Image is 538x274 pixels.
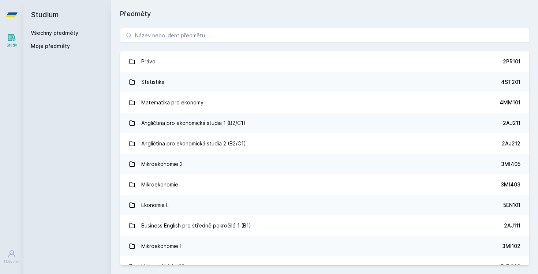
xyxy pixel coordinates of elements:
[141,259,190,274] div: Hospodářské dějiny
[120,9,529,19] h1: Předměty
[120,195,529,215] a: Ekonomie I. 5EN101
[1,246,22,268] a: Uživatel
[141,239,181,253] div: Mikroekonomie I
[141,218,251,233] div: Business English pro středně pokročilé 1 (B1)
[141,75,164,89] div: Statistika
[502,242,520,250] div: 3MI102
[141,116,246,130] div: Angličtina pro ekonomická studia 1 (B2/C1)
[141,177,178,192] div: Mikroekonomie
[120,28,529,42] input: Název nebo ident předmětu…
[120,113,529,133] a: Angličtina pro ekonomická studia 1 (B2/C1) 2AJ211
[503,119,520,127] div: 2AJ211
[503,58,520,65] div: 2PR101
[1,29,22,52] a: Study
[120,215,529,236] a: Business English pro středně pokročilé 1 (B1) 2AJ111
[141,95,203,110] div: Matematika pro ekonomy
[31,42,70,50] span: Moje předměty
[7,42,17,48] div: Study
[120,133,529,154] a: Angličtina pro ekonomická studia 2 (B2/C1) 2AJ212
[120,51,529,72] a: Právo 2PR101
[120,236,529,256] a: Mikroekonomie I 3MI102
[120,92,529,113] a: Matematika pro ekonomy 4MM101
[120,154,529,174] a: Mikroekonomie 2 3MI405
[500,99,520,106] div: 4MM101
[4,259,19,264] div: Uživatel
[141,157,183,171] div: Mikroekonomie 2
[501,181,520,188] div: 3MI403
[141,136,246,151] div: Angličtina pro ekonomická studia 2 (B2/C1)
[31,30,78,36] a: Všechny předměty
[141,198,169,212] div: Ekonomie I.
[504,222,520,229] div: 2AJ111
[120,174,529,195] a: Mikroekonomie 3MI403
[120,72,529,92] a: Statistika 4ST201
[501,160,520,168] div: 3MI405
[501,78,520,86] div: 4ST201
[500,263,520,270] div: 5HD200
[141,54,156,69] div: Právo
[503,201,520,209] div: 5EN101
[502,140,520,147] div: 2AJ212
